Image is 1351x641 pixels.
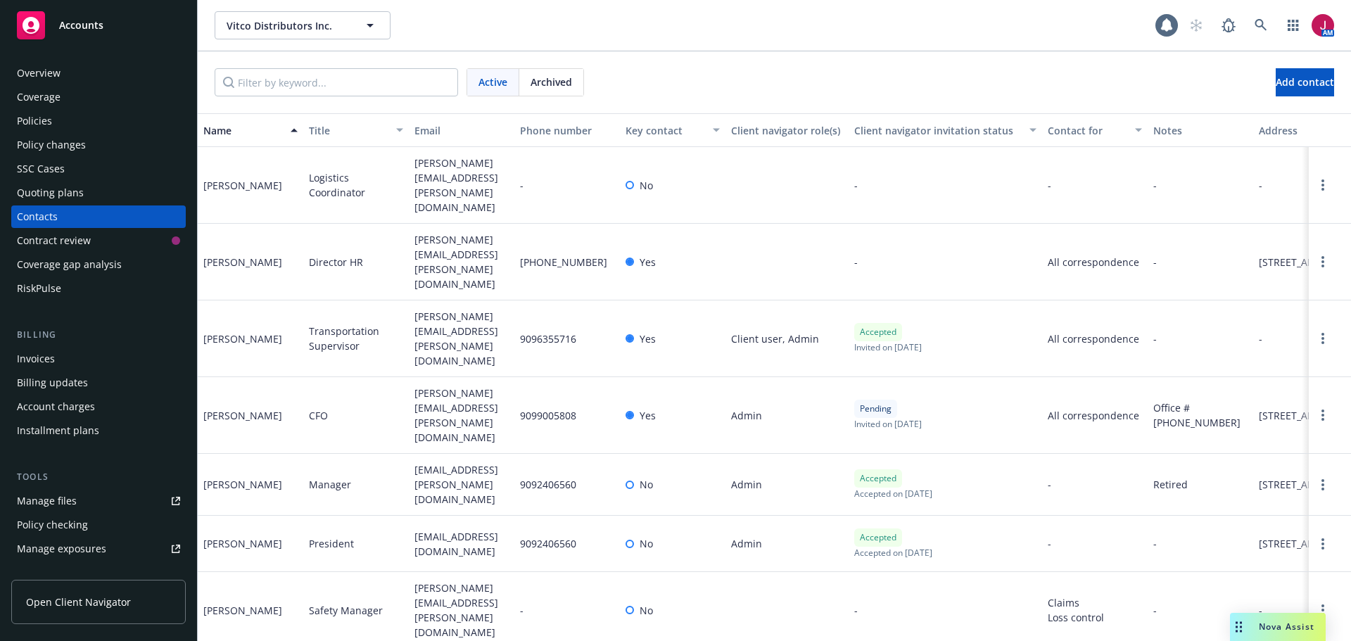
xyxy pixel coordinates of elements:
span: Admin [731,536,762,551]
span: 9099005808 [520,408,576,423]
span: No [640,178,653,193]
span: - [520,178,524,193]
div: Account charges [17,395,95,418]
div: [PERSON_NAME] [203,536,282,551]
a: Account charges [11,395,186,418]
div: Name [203,123,282,138]
span: Yes [640,255,656,269]
span: 9092406560 [520,536,576,551]
span: Admin [731,477,762,492]
div: SSC Cases [17,158,65,180]
span: - [1153,536,1157,551]
span: No [640,603,653,618]
span: [STREET_ADDRESS] [1259,536,1348,551]
span: - [1153,178,1157,193]
div: Contacts [17,205,58,228]
span: Accepted on [DATE] [854,488,932,500]
span: 9096355716 [520,331,576,346]
span: Active [478,75,507,89]
span: [EMAIL_ADDRESS][PERSON_NAME][DOMAIN_NAME] [414,462,509,507]
span: All correspondence [1048,331,1142,346]
div: Tools [11,470,186,484]
span: - [1259,331,1262,346]
span: Manager [309,477,351,492]
span: - [1048,536,1051,551]
button: Email [409,113,514,147]
span: Manage exposures [11,538,186,560]
div: Contact for [1048,123,1127,138]
span: Logistics Coordinator [309,170,403,200]
span: Director HR [309,255,363,269]
button: Key contact [620,113,725,147]
span: Invited on [DATE] [854,341,922,353]
div: Coverage [17,86,61,108]
span: - [1153,255,1157,269]
div: Phone number [520,123,614,138]
span: Client user, Admin [731,331,819,346]
div: Email [414,123,509,138]
div: [PERSON_NAME] [203,255,282,269]
span: [PERSON_NAME][EMAIL_ADDRESS][PERSON_NAME][DOMAIN_NAME] [414,156,509,215]
span: No [640,536,653,551]
span: [STREET_ADDRESS] [1259,477,1348,492]
div: Overview [17,62,61,84]
a: Accounts [11,6,186,45]
span: - [520,603,524,618]
span: - [1048,477,1051,492]
div: Client navigator invitation status [854,123,1021,138]
span: Open Client Navigator [26,595,131,609]
div: [PERSON_NAME] [203,331,282,346]
div: Title [309,123,388,138]
span: CFO [309,408,328,423]
div: Policy changes [17,134,86,156]
button: Contact for [1042,113,1148,147]
a: Open options [1314,177,1331,193]
span: - [1153,331,1157,346]
span: [EMAIL_ADDRESS][DOMAIN_NAME] [414,529,509,559]
div: Manage exposures [17,538,106,560]
span: 9092406560 [520,477,576,492]
span: - [1153,603,1157,618]
div: RiskPulse [17,277,61,300]
span: Retired [1153,477,1188,492]
a: RiskPulse [11,277,186,300]
span: Accepted [860,472,896,485]
span: - [1259,603,1262,618]
div: Drag to move [1230,613,1248,641]
a: Open options [1314,407,1331,424]
span: - [1259,178,1262,193]
a: Manage files [11,490,186,512]
a: Open options [1314,602,1331,618]
span: Pending [860,402,892,415]
a: Overview [11,62,186,84]
span: No [640,477,653,492]
span: [STREET_ADDRESS] [1259,255,1348,269]
a: Policy changes [11,134,186,156]
a: Billing updates [11,372,186,394]
span: Safety Manager [309,603,383,618]
span: Add contact [1276,75,1334,89]
img: photo [1312,14,1334,37]
div: Manage certificates [17,561,109,584]
div: Key contact [626,123,704,138]
a: Coverage gap analysis [11,253,186,276]
input: Filter by keyword... [215,68,458,96]
div: Billing updates [17,372,88,394]
span: All correspondence [1048,255,1142,269]
span: [STREET_ADDRESS] [1259,408,1348,423]
div: [PERSON_NAME] [203,178,282,193]
span: Nova Assist [1259,621,1314,633]
a: Quoting plans [11,182,186,204]
a: Open options [1314,476,1331,493]
span: Accounts [59,20,103,31]
button: Client navigator role(s) [725,113,849,147]
a: Contacts [11,205,186,228]
span: - [1048,178,1051,193]
div: Policy checking [17,514,88,536]
div: Policies [17,110,52,132]
button: Title [303,113,409,147]
span: Accepted [860,531,896,544]
span: [PERSON_NAME][EMAIL_ADDRESS][PERSON_NAME][DOMAIN_NAME] [414,386,509,445]
span: [PHONE_NUMBER] [520,255,607,269]
div: Billing [11,328,186,342]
